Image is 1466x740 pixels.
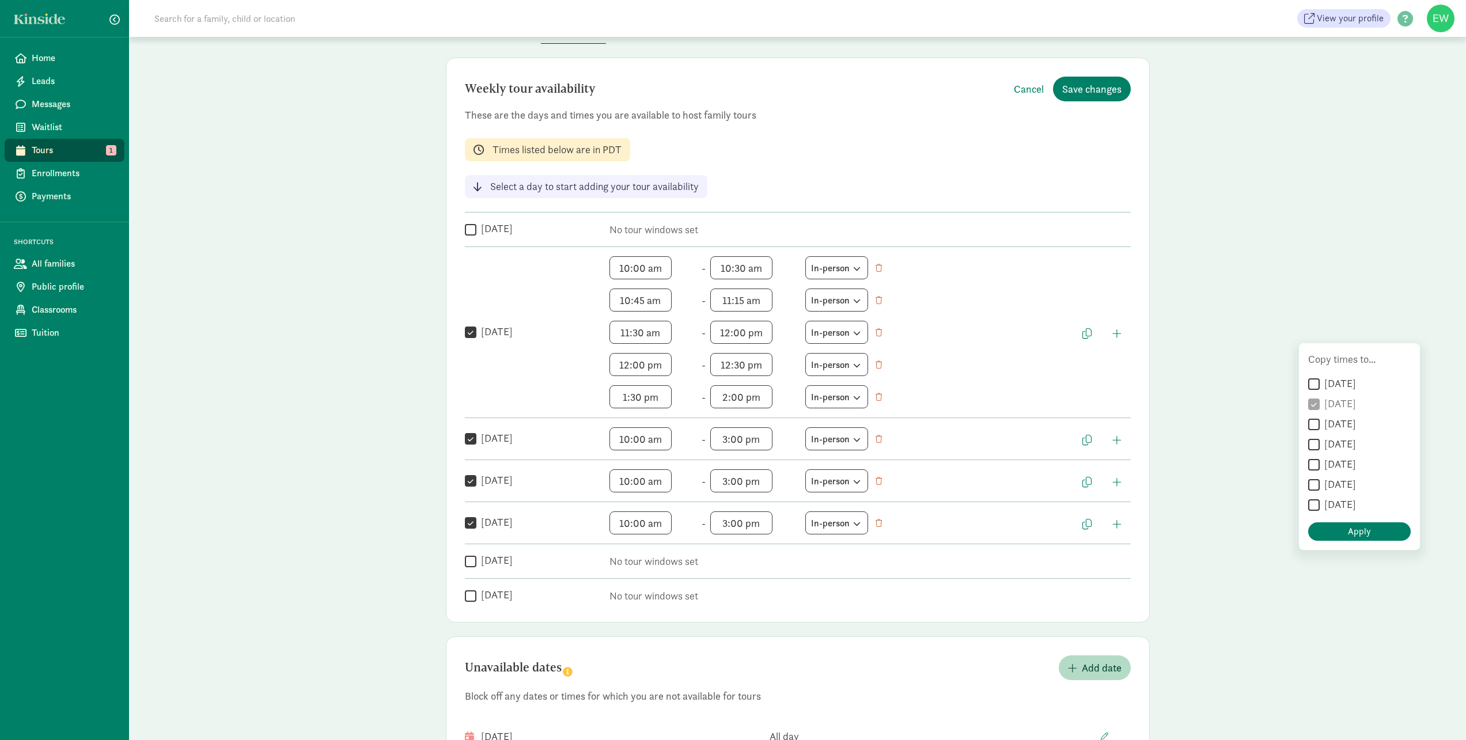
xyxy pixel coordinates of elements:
span: Add date [1082,660,1122,676]
span: Waitlist [32,120,115,134]
span: View your profile [1317,12,1384,25]
span: - [702,357,706,373]
label: [DATE] [1320,477,1356,491]
button: Save changes [1053,77,1131,101]
span: - [702,431,706,447]
div: In-person [811,389,862,404]
input: Start time [609,256,672,279]
label: [DATE] [1320,417,1356,431]
input: Search for a family, child or location [147,7,471,30]
p: Select a day to start adding your tour availability [490,180,699,193]
p: Copy times to... [1308,352,1411,366]
span: - [702,260,706,276]
a: All families [5,252,124,275]
span: Messages [32,97,115,111]
a: Classrooms [5,298,124,321]
input: Start time [609,427,672,450]
p: Times listed below are in PDT [493,143,622,157]
label: [DATE] [1320,437,1356,451]
span: Enrollments [32,166,115,180]
div: In-person [811,260,862,275]
span: Leads [32,74,115,88]
a: Tours 1 [5,139,124,162]
div: In-person [811,324,862,340]
span: Payments [32,189,115,203]
a: Messages [5,93,124,116]
label: [DATE] [476,588,513,602]
input: Start time [609,385,672,408]
span: Home [32,51,115,65]
div: In-person [811,431,862,446]
h2: Unavailable dates [465,655,574,680]
input: Start time [609,511,672,534]
label: [DATE] [476,553,513,567]
p: No tour windows set [609,555,1131,568]
input: End time [710,511,772,534]
label: [DATE] [1320,498,1356,511]
span: - [702,293,706,308]
input: End time [710,289,772,312]
input: End time [710,321,772,344]
a: Waitlist [5,116,124,139]
a: Payments [5,185,124,208]
div: In-person [811,473,862,488]
label: [DATE] [476,515,513,529]
div: In-person [811,292,862,308]
iframe: Chat Widget [1408,685,1466,740]
label: [DATE] [476,325,513,339]
span: - [702,325,706,340]
input: End time [710,469,772,492]
button: Apply [1308,522,1411,541]
input: End time [710,256,772,279]
p: Block off any dates or times for which you are not available for tours [465,689,1131,703]
div: In-person [811,356,862,372]
a: Home [5,47,124,70]
label: [DATE] [476,431,513,445]
span: Cancel [1014,81,1044,97]
span: Classrooms [32,303,115,317]
button: Add date [1059,655,1131,680]
p: These are the days and times you are available to host family tours [465,108,1131,122]
p: No tour windows set [609,223,1131,237]
input: End time [710,427,772,450]
span: Tours [32,143,115,157]
span: Apply [1348,525,1371,538]
input: End time [710,353,772,376]
label: [DATE] [476,473,513,487]
span: - [702,515,706,531]
span: - [702,389,706,405]
label: [DATE] [1320,457,1356,471]
a: View your profile [1297,9,1391,28]
a: Public profile [5,275,124,298]
a: Leads [5,70,124,93]
a: Tuition [5,321,124,344]
span: Save changes [1062,81,1122,97]
label: [DATE] [1320,397,1356,411]
input: Start time [609,469,672,492]
input: End time [710,385,772,408]
button: Cancel [1005,77,1053,101]
input: Start time [609,289,672,312]
span: Tuition [32,326,115,340]
span: Public profile [32,280,115,294]
label: [DATE] [1320,377,1356,390]
p: No tour windows set [609,589,1131,603]
div: In-person [811,515,862,530]
input: Start time [609,321,672,344]
a: Enrollments [5,162,124,185]
label: [DATE] [476,222,513,236]
span: - [702,473,706,489]
h2: Weekly tour availability [465,77,596,101]
span: 1 [106,145,116,155]
input: Start time [609,353,672,376]
span: All families [32,257,115,271]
